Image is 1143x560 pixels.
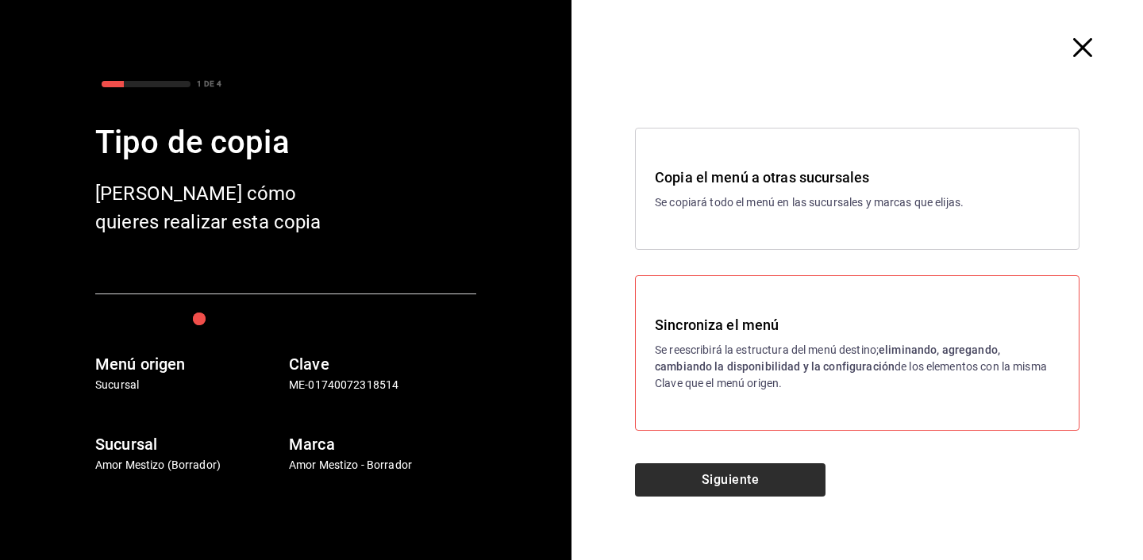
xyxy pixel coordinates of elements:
[655,314,1060,336] h3: Sincroniza el menú
[635,463,825,497] button: Siguiente
[95,457,283,474] p: Amor Mestizo (Borrador)
[95,432,283,457] h6: Sucursal
[655,167,1060,188] h3: Copia el menú a otras sucursales
[197,78,221,90] div: 1 DE 4
[655,194,1060,211] p: Se copiará todo el menú en las sucursales y marcas que elijas.
[95,351,283,377] h6: Menú origen
[289,432,476,457] h6: Marca
[95,179,349,236] div: [PERSON_NAME] cómo quieres realizar esta copia
[95,119,476,167] div: Tipo de copia
[95,377,283,393] p: Sucursal
[289,377,476,393] p: ME-01740072318514
[289,351,476,377] h6: Clave
[655,342,1060,392] p: Se reescribirá la estructura del menú destino; de los elementos con la misma Clave que el menú or...
[289,457,476,474] p: Amor Mestizo - Borrador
